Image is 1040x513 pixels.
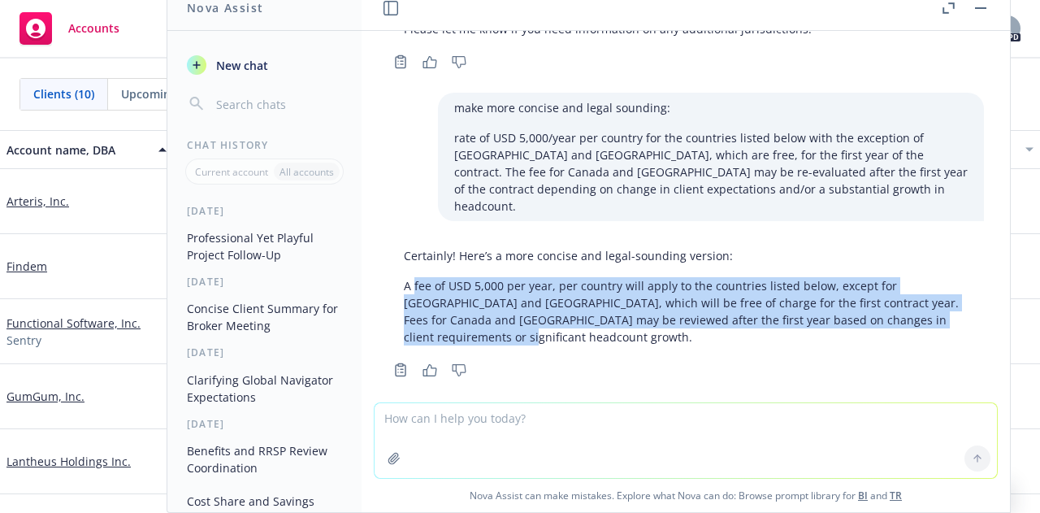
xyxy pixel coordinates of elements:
[393,54,408,69] svg: Copy to clipboard
[6,258,47,275] a: Findem
[6,315,141,332] a: Functional Software, Inc.
[180,50,349,80] button: New chat
[167,138,362,152] div: Chat History
[454,129,968,215] p: rate of USD 5,000/year per country for the countries listed below with the exception of [GEOGRAPH...
[6,388,84,405] a: GumGum, Inc.
[6,141,149,159] div: Account name, DBA
[446,50,472,73] button: Thumbs down
[167,346,362,359] div: [DATE]
[213,93,342,115] input: Search chats
[6,332,41,349] span: Sentry
[404,247,968,264] p: Certainly! Here’s a more concise and legal-sounding version:
[167,417,362,431] div: [DATE]
[180,367,349,411] button: Clarifying Global Navigator Expectations
[858,489,868,502] a: BI
[454,99,968,116] p: make more concise and legal sounding:
[167,204,362,218] div: [DATE]
[180,437,349,481] button: Benefits and RRSP Review Coordination
[890,489,902,502] a: TR
[6,193,69,210] a: Arteris, Inc.
[167,275,362,289] div: [DATE]
[180,295,349,339] button: Concise Client Summary for Broker Meeting
[404,277,968,346] p: A fee of USD 5,000 per year, per country will apply to the countries listed below, except for [GE...
[195,165,268,179] p: Current account
[213,57,268,74] span: New chat
[6,453,131,470] a: Lantheus Holdings Inc.
[393,363,408,377] svg: Copy to clipboard
[368,479,1003,512] span: Nova Assist can make mistakes. Explore what Nova can do: Browse prompt library for and
[68,22,119,35] span: Accounts
[13,6,126,51] a: Accounts
[33,85,94,102] span: Clients (10)
[279,165,334,179] p: All accounts
[121,85,246,102] span: Upcoming renewals (0)
[180,224,349,268] button: Professional Yet Playful Project Follow-Up
[446,359,472,381] button: Thumbs down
